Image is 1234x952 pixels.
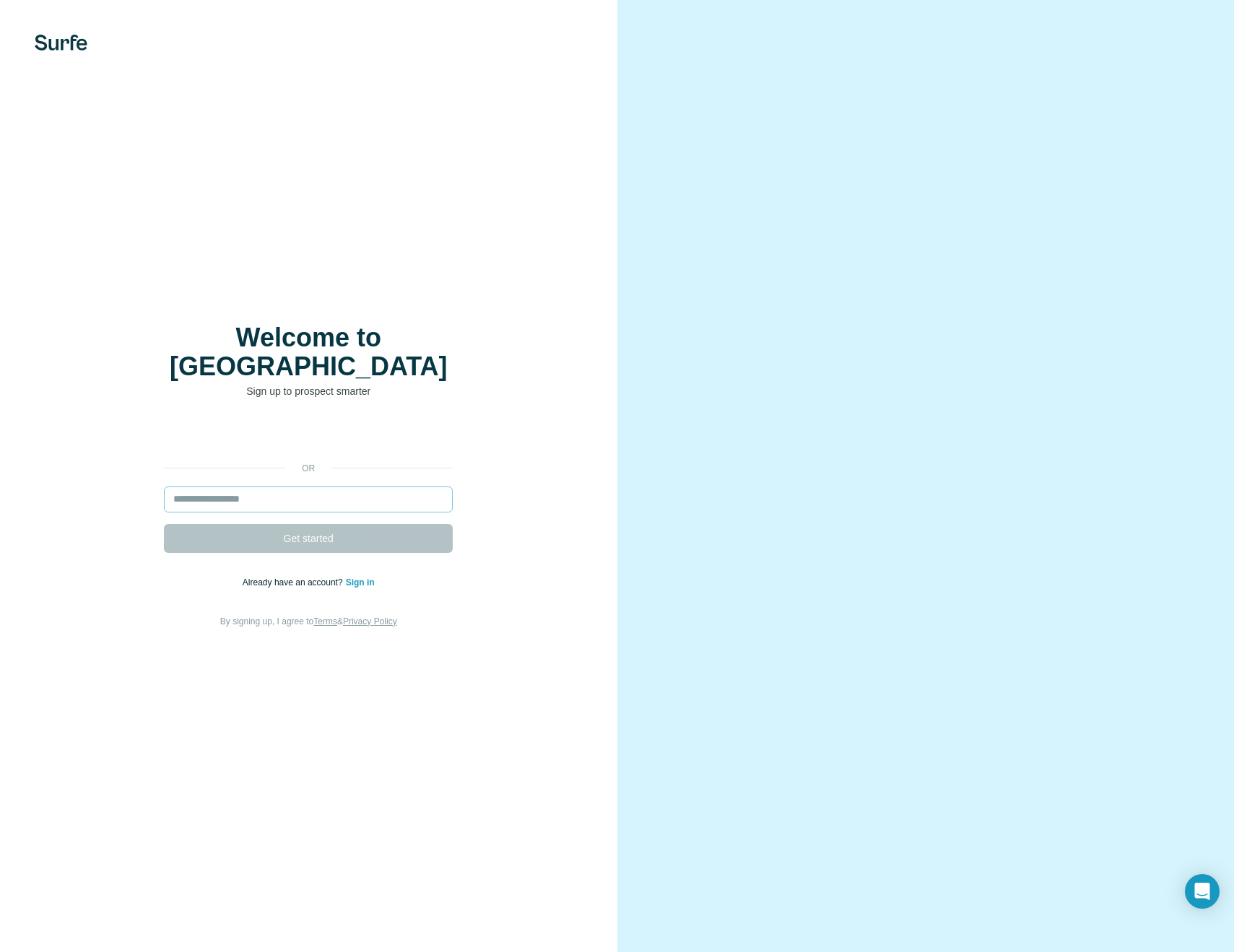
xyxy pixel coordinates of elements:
span: By signing up, I agree to & [220,616,397,626]
iframe: Schaltfläche „Über Google anmelden“ [157,420,460,452]
p: Sign up to prospect smarter [164,384,453,398]
div: Open Intercom Messenger [1185,874,1220,909]
div: Über Google anmelden. Wird in neuem Tab geöffnet. [164,420,453,452]
img: Surfe's logo [35,35,87,51]
a: Sign in [346,577,375,588]
span: Already have an account? [243,577,346,588]
p: or [285,462,331,475]
a: Terms [313,616,337,626]
a: Privacy Policy [343,616,397,626]
h1: Welcome to [GEOGRAPHIC_DATA] [164,323,453,381]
